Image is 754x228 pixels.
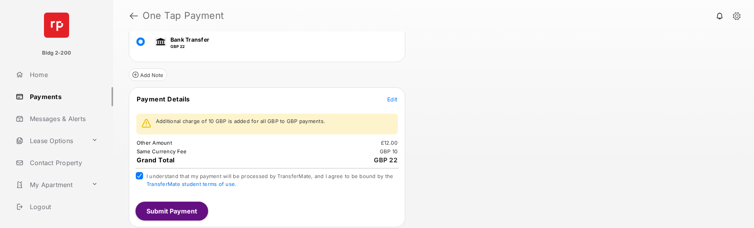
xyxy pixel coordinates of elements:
img: svg+xml;base64,PHN2ZyB4bWxucz0iaHR0cDovL3d3dy53My5vcmcvMjAwMC9zdmciIHdpZHRoPSI2NCIgaGVpZ2h0PSI2NC... [44,13,69,38]
span: Payment Details [137,95,190,103]
td: Same Currency Fee [136,148,187,155]
td: £12.00 [381,139,398,146]
span: Edit [387,96,397,103]
a: My Apartment [13,175,88,194]
p: GBP 22 [170,44,209,50]
a: Messages & Alerts [13,109,113,128]
strong: One Tap Payment [143,11,224,20]
button: Add Note [129,68,167,81]
span: GBP 22 [374,156,397,164]
p: Bank Transfer [170,35,209,44]
a: Lease Options [13,131,88,150]
button: Submit Payment [135,202,208,221]
p: Bldg 2-200 [42,49,71,57]
td: Other Amount [136,139,172,146]
td: GBP 10 [379,148,398,155]
p: Additional charge of 10 GBP is added for all GBP to GBP payments. [156,118,325,125]
a: Contact Property [13,153,113,172]
a: Home [13,65,113,84]
a: Logout [13,197,113,216]
a: Payments [13,87,113,106]
span: Grand Total [137,156,175,164]
img: bank.png [155,37,167,46]
span: I understand that my payment will be processed by TransferMate, and I agree to be bound by the [146,173,393,187]
button: Edit [387,95,397,103]
a: TransferMate student terms of use. [146,181,236,187]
